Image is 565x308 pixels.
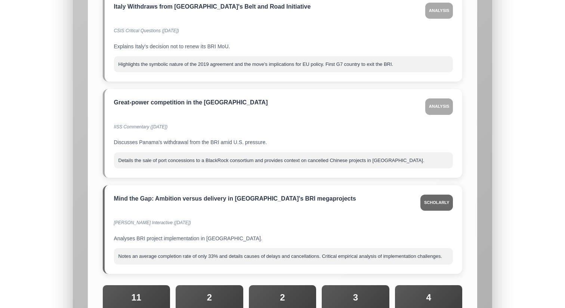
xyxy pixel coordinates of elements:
[114,3,420,11] div: Italy Withdraws from [GEOGRAPHIC_DATA]'s Belt and Road Initiative
[181,291,238,304] span: 2
[114,98,420,107] div: Great-power competition in the [GEOGRAPHIC_DATA]
[425,98,453,115] span: Analysis
[114,216,453,229] div: [PERSON_NAME] Interactive ([DATE])
[114,121,453,134] div: IISS Commentary ([DATE])
[401,291,457,304] span: 4
[114,24,453,37] div: CSIS Critical Questions ([DATE])
[114,195,415,203] div: Mind the Gap: Ambition versus delivery in [GEOGRAPHIC_DATA]'s BRI megaprojects
[327,291,384,304] span: 3
[114,152,453,169] div: Details the sale of port concessions to a BlackRock consortium and provides context on cancelled ...
[254,291,311,304] span: 2
[114,138,453,146] div: Discusses Panama's withdrawal from the BRI amid U.S. pressure.
[114,248,453,265] div: Notes an average completion rate of only 33% and details causes of delays and cancellations. Crit...
[420,195,453,211] span: Scholarly
[114,234,453,243] div: Analyses BRI project implementation in [GEOGRAPHIC_DATA].
[425,3,453,19] span: Analysis
[108,291,165,304] span: 11
[114,56,453,73] div: Highlights the symbolic nature of the 2019 agreement and the move's implications for EU policy. F...
[114,42,453,51] div: Explains Italy's decision not to renew its BRI MoU.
